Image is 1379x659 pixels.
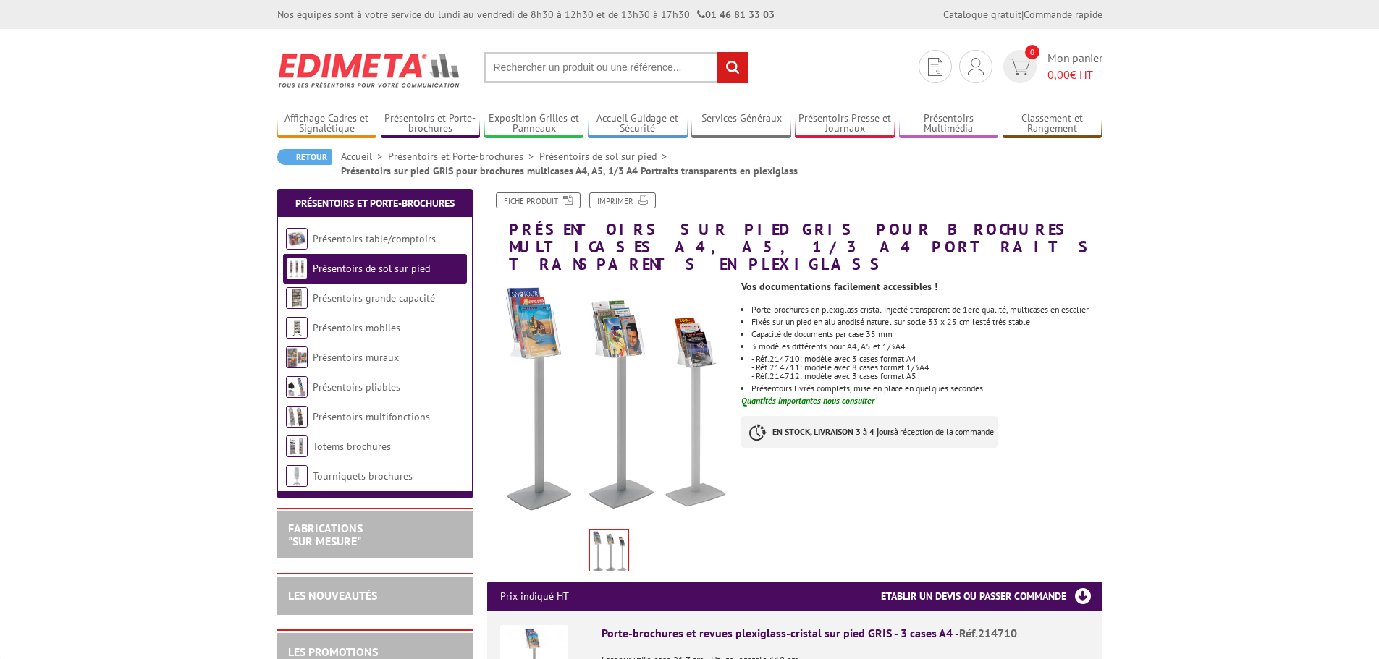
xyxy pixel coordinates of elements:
[795,112,895,136] a: Présentoirs Presse et Journaux
[928,58,942,76] img: devis rapide
[313,232,436,245] a: Présentoirs table/comptoirs
[277,7,775,22] div: Nos équipes sont à votre service du lundi au vendredi de 8h30 à 12h30 et de 13h30 à 17h30
[277,112,377,136] a: Affichage Cadres et Signalétique
[1047,67,1102,83] span: € HT
[313,410,430,423] a: Présentoirs multifonctions
[717,52,748,83] input: rechercher
[697,8,775,21] strong: 01 46 81 33 03
[1047,50,1102,83] span: Mon panier
[899,112,999,136] a: Présentoirs Multimédia
[751,363,1102,372] p: - Réf.214711: modèle avec 8 cases format 1/3A4
[751,372,1102,380] p: - Réf.214712: modèle avec 3 cases format A5
[341,163,798,178] li: Présentoirs sur pied GRIS pour brochures multicases A4, A5, 1/3 A4 Portraits transparents en plex...
[943,8,1021,21] a: Catalogue gratuit
[602,625,1089,642] div: Porte-brochures et revues plexiglass-cristal sur pied GRIS - 3 cases A4 -
[1024,8,1102,21] a: Commande rapide
[691,112,791,136] a: Services Généraux
[741,395,874,406] font: Quantités importantes nous consulter
[588,112,688,136] a: Accueil Guidage et Sécurité
[1009,59,1030,75] img: devis rapide
[751,330,1102,339] li: Capacité de documents par case 35 mm
[751,384,1102,393] li: Présentoirs livrés complets, mise en place en quelques secondes.
[772,426,894,437] strong: EN STOCK, LIVRAISON 3 à 4 jours
[286,376,308,398] img: Présentoirs pliables
[881,582,1102,611] h3: Etablir un devis ou passer commande
[313,321,400,334] a: Présentoirs mobiles
[943,7,1102,22] div: |
[484,52,748,83] input: Rechercher un produit ou une référence...
[741,280,937,293] strong: Vos documentations facilement accessibles !
[1003,112,1102,136] a: Classement et Rangement
[476,192,1113,273] h1: Présentoirs sur pied GRIS pour brochures multicases A4, A5, 1/3 A4 Portraits transparents en plex...
[313,380,400,394] a: Présentoirs pliables
[288,588,377,603] a: LES NOUVEAUTÉS
[500,582,569,611] p: Prix indiqué HT
[286,435,308,457] img: Totems brochures
[286,346,308,368] img: Présentoirs muraux
[277,149,332,165] a: Retour
[286,287,308,309] img: Présentoirs grande capacité
[286,465,308,487] img: Tourniquets brochures
[487,281,731,524] img: presentoirs_de_sol_214710_1.jpg
[589,192,656,208] a: Imprimer
[286,317,308,339] img: Présentoirs mobiles
[751,342,1102,351] li: 3 modèles différents pour A4, A5 et 1/3A4
[1047,67,1070,82] span: 0,00
[751,318,1102,326] li: Fixés sur un pied en alu anodisé naturel sur socle 33 x 25 cm lesté très stable
[286,258,308,279] img: Présentoirs de sol sur pied
[313,262,430,275] a: Présentoirs de sol sur pied
[959,626,1017,640] span: Réf.214710
[741,416,998,448] p: à réception de la commande
[313,292,435,305] a: Présentoirs grande capacité
[286,406,308,428] img: Présentoirs multifonctions
[286,228,308,250] img: Présentoirs table/comptoirs
[288,521,363,548] a: FABRICATIONS"Sur Mesure"
[388,150,539,163] a: Présentoirs et Porte-brochures
[313,440,391,453] a: Totems brochures
[751,354,1102,363] p: - Réf.214710: modèle avec 3 cases format A4
[341,150,388,163] a: Accueil
[277,43,462,97] img: Edimeta
[496,192,581,208] a: Fiche produit
[484,112,584,136] a: Exposition Grilles et Panneaux
[1000,50,1102,83] a: devis rapide 0 Mon panier 0,00€ HT
[590,530,628,575] img: presentoirs_de_sol_214710_1.jpg
[313,351,399,364] a: Présentoirs muraux
[313,469,413,482] a: Tourniquets brochures
[288,645,378,659] a: LES PROMOTIONS
[381,112,481,136] a: Présentoirs et Porte-brochures
[539,150,672,163] a: Présentoirs de sol sur pied
[968,58,984,75] img: devis rapide
[1025,45,1039,59] span: 0
[295,197,455,210] a: Présentoirs et Porte-brochures
[751,305,1102,314] li: Porte-brochures en plexiglass cristal injecté transparent de 1ere qualité, multicases en escalier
